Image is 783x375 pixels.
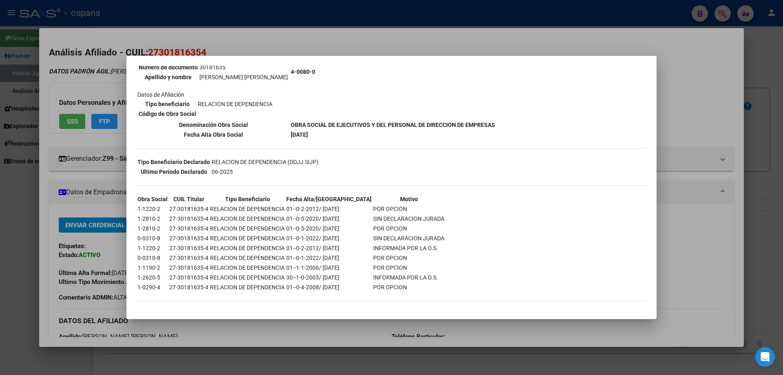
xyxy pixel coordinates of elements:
[291,69,315,75] b: 4-0080-0
[286,224,372,233] td: 01--0-5-2020/ [DATE]
[169,273,209,282] td: 27-30181635-4
[755,347,775,367] div: Open Intercom Messenger
[291,122,495,128] b: OBRA SOCIAL DE EJECUTIVOS Y DEL PERSONAL DE DIRECCION DE EMPRESAS
[373,263,445,272] td: POR OPCION
[291,131,308,138] b: [DATE]
[210,224,285,233] td: RELACION DE DEPENDENCIA
[210,204,285,213] td: RELACION DE DEPENDENCIA
[373,214,445,223] td: SIN DECLARACION JURADA
[137,283,168,292] td: 1-0290-4
[286,204,372,213] td: 01--0-2-2012/ [DATE]
[169,263,209,272] td: 27-30181635-4
[169,195,209,204] th: CUIL Titular
[137,24,290,120] td: Datos personales Datos de Afiliación
[286,244,372,253] td: 01--0-2-2012/ [DATE]
[210,195,285,204] th: Tipo Beneficiario
[211,167,319,176] td: 06-2025
[373,224,445,233] td: POR OPCION
[137,234,168,243] td: 0-0310-8
[169,244,209,253] td: 27-30181635-4
[210,263,285,272] td: RELACION DE DEPENDENCIA
[137,120,290,129] th: Denominación Obra Social
[373,253,445,262] td: POR OPCION
[137,224,168,233] td: 1-2810-2
[210,234,285,243] td: RELACION DE DEPENDENCIA
[373,283,445,292] td: POR OPCION
[373,204,445,213] td: POR OPCION
[137,158,210,166] th: Tipo Beneficiario Declarado
[373,234,445,243] td: SIN DECLARACION JURADA
[286,283,372,292] td: 01--0-4-2008/ [DATE]
[137,263,168,272] td: 1-1190-2
[286,263,372,272] td: 01--1-1-2006/ [DATE]
[199,73,288,82] td: [PERSON_NAME] [PERSON_NAME]
[138,100,197,109] th: Tipo beneficiario
[373,244,445,253] td: INFORMADA POR LA O.S.
[199,63,288,72] td: 30181635
[286,214,372,223] td: 01--0-5-2020/ [DATE]
[210,283,285,292] td: RELACION DE DEPENDENCIA
[197,100,273,109] td: RELACION DE DEPENDENCIA
[169,204,209,213] td: 27-30181635-4
[138,63,198,72] th: Número de documento
[138,109,197,118] th: Código de Obra Social
[169,234,209,243] td: 27-30181635-4
[210,273,285,282] td: RELACION DE DEPENDENCIA
[137,130,290,139] th: Fecha Alta Obra Social
[211,158,319,166] td: RELACION DE DEPENDENCIA (DDJJ SIJP)
[286,234,372,243] td: 01--0-1-2022/ [DATE]
[137,214,168,223] td: 1-2810-2
[137,273,168,282] td: 1-2620-5
[138,73,198,82] th: Apellido y nombre
[137,253,168,262] td: 0-0310-8
[210,244,285,253] td: RELACION DE DEPENDENCIA
[169,214,209,223] td: 27-30181635-4
[286,253,372,262] td: 01--0-1-2022/ [DATE]
[210,253,285,262] td: RELACION DE DEPENDENCIA
[169,253,209,262] td: 27-30181635-4
[373,195,445,204] th: Motivo
[286,195,372,204] th: Fecha Alta/[GEOGRAPHIC_DATA]
[286,273,372,282] td: 30--1-0-2003/ [DATE]
[137,167,210,176] th: Ultimo Período Declarado
[169,224,209,233] td: 27-30181635-4
[210,214,285,223] td: RELACION DE DEPENDENCIA
[373,273,445,282] td: INFORMADA POR LA O.S.
[137,195,168,204] th: Obra Social
[137,204,168,213] td: 1-1220-2
[137,244,168,253] td: 1-1220-2
[169,283,209,292] td: 27-30181635-4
